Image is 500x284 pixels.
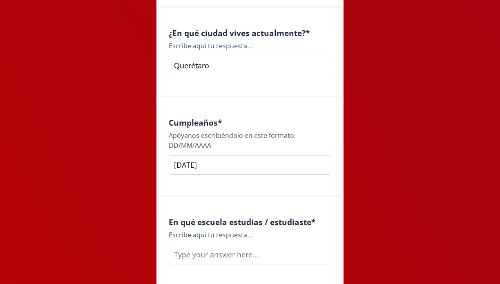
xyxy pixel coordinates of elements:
div: Escribe aquí tu respuesta... [169,230,331,240]
input: Type your answer here... [169,245,331,264]
h4: En qué escuela estudias / estudiaste * [169,217,331,227]
input: Type your answer here... [169,56,331,75]
input: Type your answer here... [169,155,331,175]
h4: Cumpleaños * [169,118,331,127]
h4: ¿En qué ciudad vives actualmente? * [169,28,331,38]
div: Escribe aquí tu respuesta... [169,41,331,51]
div: Apóyanos escribiéndolo en este formato: DD/MM/AAAA [169,131,331,150]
